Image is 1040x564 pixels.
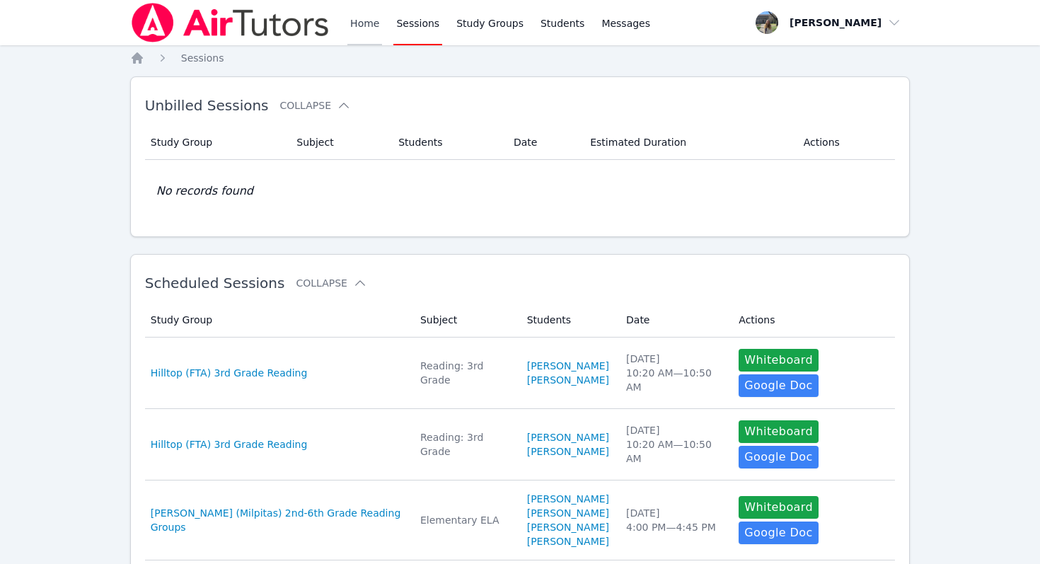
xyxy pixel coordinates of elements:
[145,160,896,222] td: No records found
[145,97,269,114] span: Unbilled Sessions
[527,520,609,534] a: [PERSON_NAME]
[145,275,285,292] span: Scheduled Sessions
[130,3,330,42] img: Air Tutors
[618,303,730,338] th: Date
[739,522,818,544] a: Google Doc
[390,125,505,160] th: Students
[145,409,896,480] tr: Hilltop (FTA) 3rd Grade ReadingReading: 3rd Grade[PERSON_NAME][PERSON_NAME][DATE]10:20 AM—10:50 A...
[145,303,412,338] th: Study Group
[145,480,896,560] tr: [PERSON_NAME] (Milpitas) 2nd-6th Grade Reading GroupsElementary ELA[PERSON_NAME][PERSON_NAME][PER...
[151,506,403,534] a: [PERSON_NAME] (Milpitas) 2nd-6th Grade Reading Groups
[519,303,618,338] th: Students
[420,430,510,459] div: Reading: 3rd Grade
[527,534,609,548] a: [PERSON_NAME]
[527,492,609,506] a: [PERSON_NAME]
[130,51,911,65] nav: Breadcrumb
[280,98,351,113] button: Collapse
[739,446,818,468] a: Google Doc
[795,125,896,160] th: Actions
[181,51,224,65] a: Sessions
[296,276,366,290] button: Collapse
[412,303,519,338] th: Subject
[527,373,609,387] a: [PERSON_NAME]
[151,437,308,451] a: Hilltop (FTA) 3rd Grade Reading
[739,349,819,372] button: Whiteboard
[739,374,818,397] a: Google Doc
[181,52,224,64] span: Sessions
[420,513,510,527] div: Elementary ELA
[626,506,722,534] div: [DATE] 4:00 PM — 4:45 PM
[527,359,609,373] a: [PERSON_NAME]
[145,125,289,160] th: Study Group
[527,430,609,444] a: [PERSON_NAME]
[505,125,582,160] th: Date
[730,303,895,338] th: Actions
[739,496,819,519] button: Whiteboard
[601,16,650,30] span: Messages
[527,444,609,459] a: [PERSON_NAME]
[739,420,819,443] button: Whiteboard
[626,352,722,394] div: [DATE] 10:20 AM — 10:50 AM
[145,338,896,409] tr: Hilltop (FTA) 3rd Grade ReadingReading: 3rd Grade[PERSON_NAME][PERSON_NAME][DATE]10:20 AM—10:50 A...
[582,125,795,160] th: Estimated Duration
[420,359,510,387] div: Reading: 3rd Grade
[151,366,308,380] a: Hilltop (FTA) 3rd Grade Reading
[626,423,722,466] div: [DATE] 10:20 AM — 10:50 AM
[288,125,390,160] th: Subject
[527,506,609,520] a: [PERSON_NAME]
